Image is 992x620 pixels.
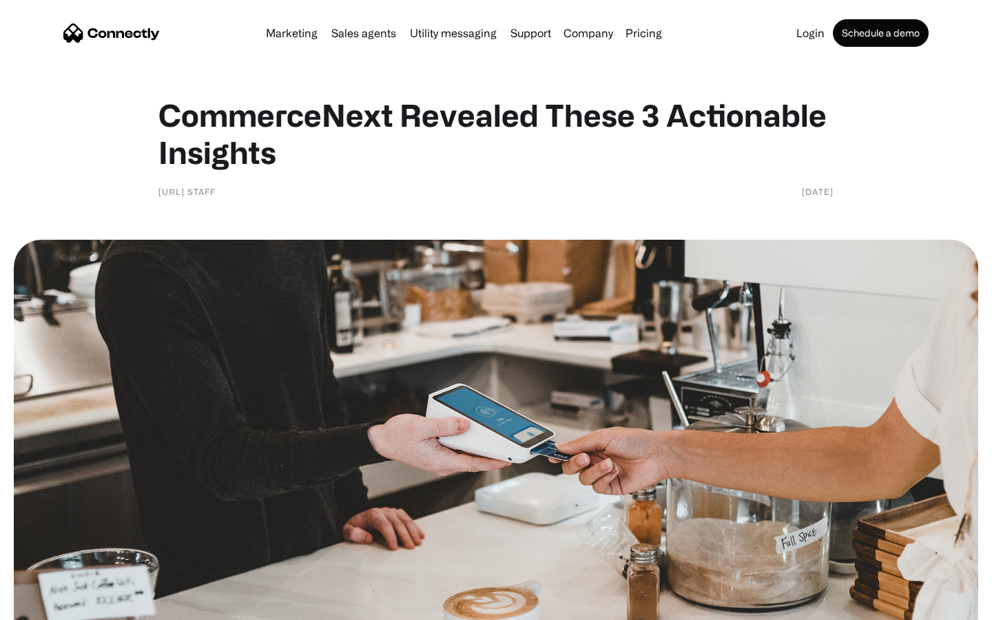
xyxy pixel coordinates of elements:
[158,185,216,198] div: [URL] Staff
[260,28,323,39] a: Marketing
[802,185,834,198] div: [DATE]
[28,596,83,615] ul: Language list
[791,28,830,39] a: Login
[833,19,929,47] a: Schedule a demo
[505,28,557,39] a: Support
[326,28,402,39] a: Sales agents
[620,28,668,39] a: Pricing
[158,96,834,171] h1: CommerceNext Revealed These 3 Actionable Insights
[404,28,502,39] a: Utility messaging
[14,596,83,615] aside: Language selected: English
[564,23,613,43] div: Company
